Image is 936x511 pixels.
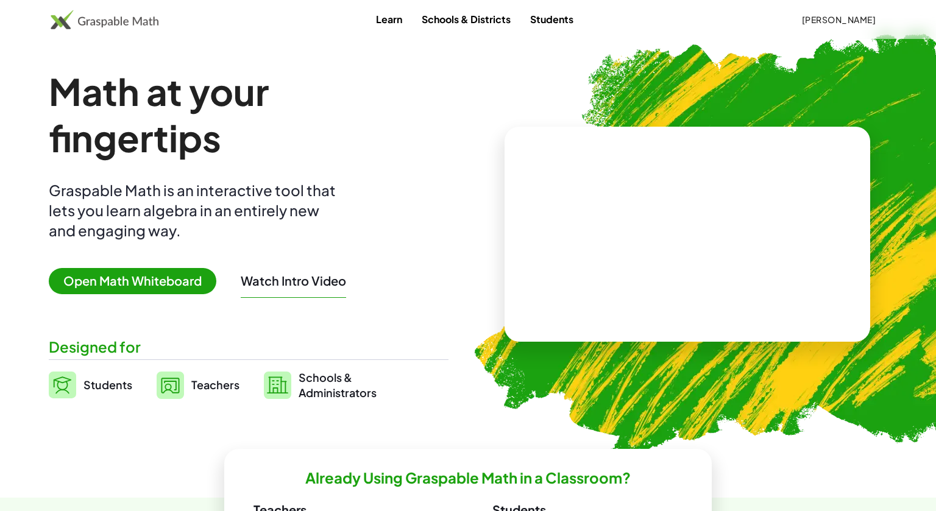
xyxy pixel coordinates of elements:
video: What is this? This is dynamic math notation. Dynamic math notation plays a central role in how Gr... [596,189,779,280]
span: Schools & Administrators [299,370,377,400]
a: Open Math Whiteboard [49,275,226,288]
span: Open Math Whiteboard [49,268,216,294]
div: Graspable Math is an interactive tool that lets you learn algebra in an entirely new and engaging... [49,180,341,241]
a: Schools & Districts [412,8,520,30]
a: Schools &Administrators [264,370,377,400]
a: Students [49,370,132,400]
span: Students [83,378,132,392]
span: [PERSON_NAME] [801,14,876,25]
a: Students [520,8,583,30]
button: Watch Intro Video [241,273,346,289]
a: Learn [366,8,412,30]
button: [PERSON_NAME] [792,9,885,30]
img: svg%3e [157,372,184,399]
a: Teachers [157,370,239,400]
img: svg%3e [264,372,291,399]
h2: Already Using Graspable Math in a Classroom? [305,468,631,487]
div: Designed for [49,337,448,357]
span: Teachers [191,378,239,392]
h1: Math at your fingertips [49,68,436,161]
img: svg%3e [49,372,76,398]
